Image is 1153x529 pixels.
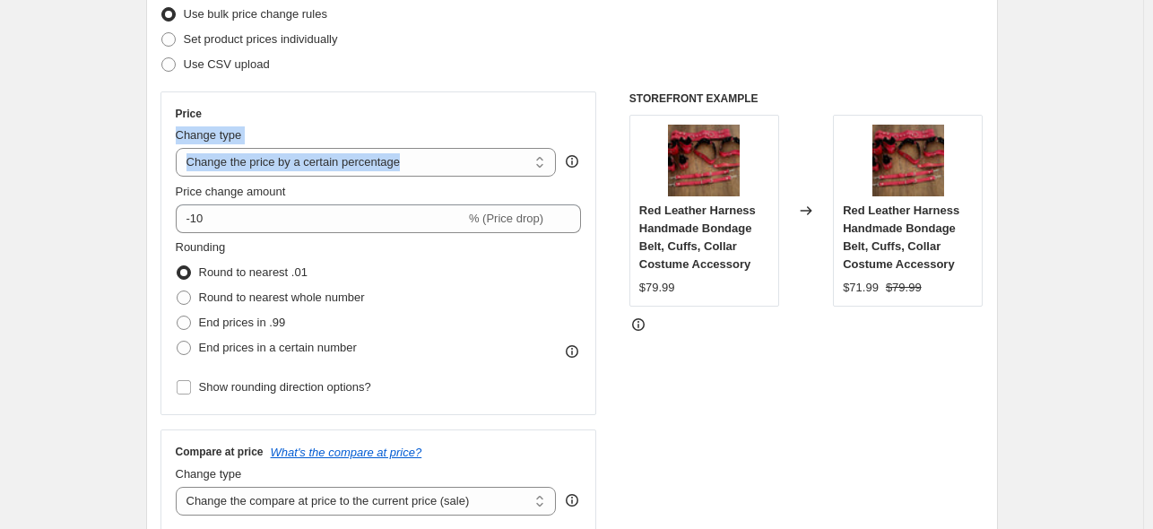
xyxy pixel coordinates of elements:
[184,57,270,71] span: Use CSV upload
[199,291,365,304] span: Round to nearest whole number
[184,32,338,46] span: Set product prices individually
[639,279,675,297] div: $79.99
[199,265,308,279] span: Round to nearest .01
[639,204,756,271] span: Red Leather Harness Handmade Bondage Belt, Cuffs, Collar Costume Accessory
[176,467,242,481] span: Change type
[469,212,543,225] span: % (Price drop)
[668,125,740,196] img: 20250922_124746_1_80x.jpg
[843,204,959,271] span: Red Leather Harness Handmade Bondage Belt, Cuffs, Collar Costume Accessory
[271,446,422,459] button: What's the compare at price?
[886,279,922,297] strike: $79.99
[176,204,465,233] input: -15
[176,240,226,254] span: Rounding
[563,152,581,170] div: help
[629,91,984,106] h6: STOREFRONT EXAMPLE
[199,380,371,394] span: Show rounding direction options?
[563,491,581,509] div: help
[184,7,327,21] span: Use bulk price change rules
[176,128,242,142] span: Change type
[176,445,264,459] h3: Compare at price
[176,107,202,121] h3: Price
[199,316,286,329] span: End prices in .99
[872,125,944,196] img: 20250922_124746_1_80x.jpg
[843,279,879,297] div: $71.99
[176,185,286,198] span: Price change amount
[199,341,357,354] span: End prices in a certain number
